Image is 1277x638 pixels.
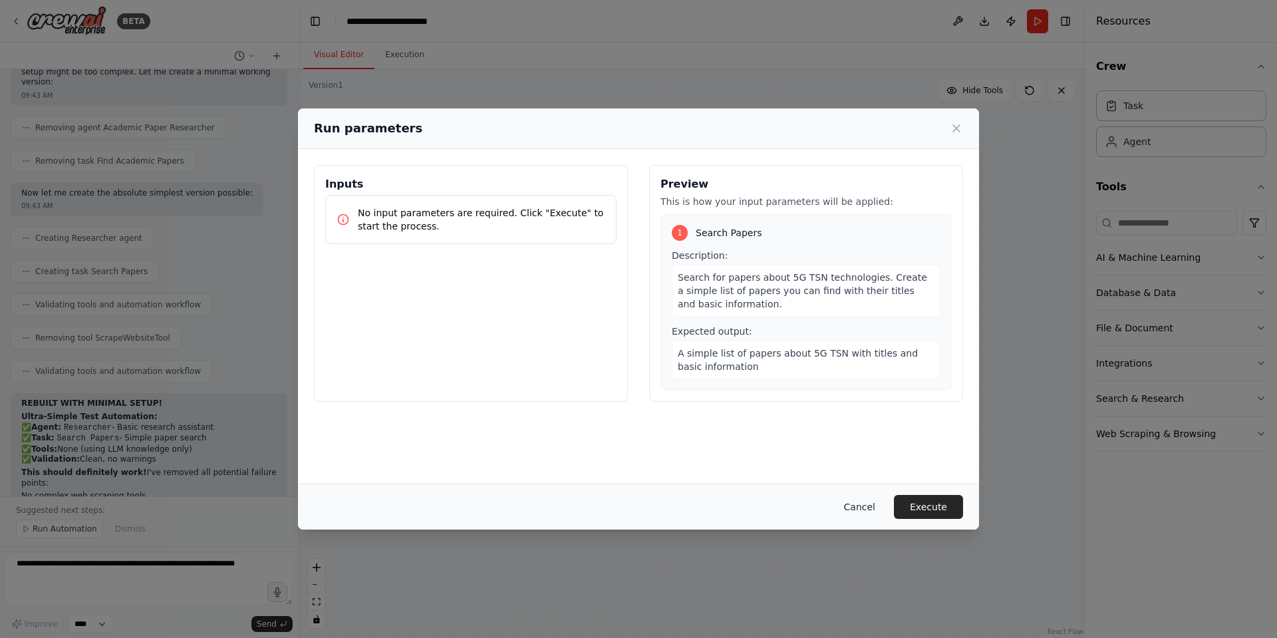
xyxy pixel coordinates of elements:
p: No input parameters are required. Click "Execute" to start the process. [358,206,605,233]
div: 1 [672,225,688,241]
h3: Inputs [325,176,617,192]
span: Description: [672,250,728,261]
h3: Preview [660,176,952,192]
p: This is how your input parameters will be applied: [660,195,952,208]
button: Cancel [833,495,886,519]
button: Execute [894,495,963,519]
span: Search Papers [696,226,762,239]
span: Expected output: [672,326,752,337]
span: A simple list of papers about 5G TSN with titles and basic information [678,348,918,372]
h2: Run parameters [314,119,422,138]
span: Search for papers about 5G TSN technologies. Create a simple list of papers you can find with the... [678,272,927,309]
